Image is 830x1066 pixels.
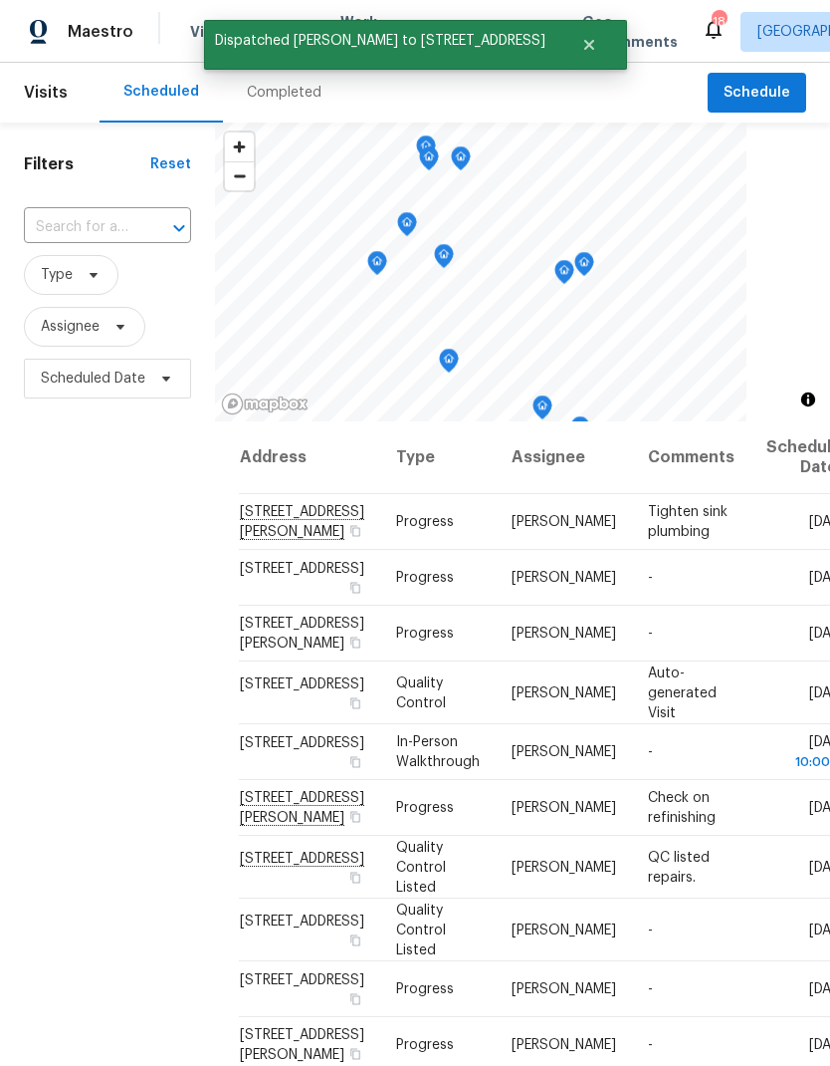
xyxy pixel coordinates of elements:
[346,990,364,1008] button: Copy Address
[41,317,100,337] span: Assignee
[41,265,73,285] span: Type
[240,914,364,928] span: [STREET_ADDRESS]
[165,214,193,242] button: Open
[24,212,135,243] input: Search for an address...
[346,1045,364,1063] button: Copy Address
[532,396,552,426] div: Map marker
[247,83,321,103] div: Completed
[396,675,446,709] span: Quality Control
[396,903,446,956] span: Quality Control Listed
[396,735,480,769] span: In-Person Walkthrough
[582,12,678,52] span: Geo Assignments
[24,154,150,174] h1: Filters
[512,627,616,641] span: [PERSON_NAME]
[512,860,616,874] span: [PERSON_NAME]
[648,850,710,884] span: QC listed repairs.
[225,161,254,190] button: Zoom out
[396,840,446,894] span: Quality Control Listed
[397,212,417,243] div: Map marker
[346,693,364,711] button: Copy Address
[204,20,556,62] span: Dispatched [PERSON_NAME] to [STREET_ADDRESS]
[648,982,653,996] span: -
[648,666,717,719] span: Auto-generated Visit
[240,973,364,987] span: [STREET_ADDRESS]
[240,736,364,750] span: [STREET_ADDRESS]
[554,260,574,291] div: Map marker
[570,416,590,447] div: Map marker
[24,71,68,115] span: Visits
[648,791,716,825] span: Check on refinishing
[796,388,820,411] button: Toggle attribution
[648,923,653,936] span: -
[346,753,364,771] button: Copy Address
[648,1038,653,1052] span: -
[708,73,806,114] button: Schedule
[221,393,309,415] a: Mapbox homepage
[419,146,439,177] div: Map marker
[150,154,191,174] div: Reset
[724,81,790,106] span: Schedule
[396,801,454,815] span: Progress
[439,349,459,380] div: Map marker
[712,12,726,32] div: 18
[416,135,436,166] div: Map marker
[123,82,199,102] div: Scheduled
[556,25,622,65] button: Close
[239,421,380,494] th: Address
[346,931,364,948] button: Copy Address
[396,982,454,996] span: Progress
[802,389,814,410] span: Toggle attribution
[396,1038,454,1052] span: Progress
[512,982,616,996] span: [PERSON_NAME]
[451,146,471,177] div: Map marker
[648,745,653,759] span: -
[340,12,391,52] span: Work Orders
[190,22,231,42] span: Visits
[367,251,387,282] div: Map marker
[225,133,254,161] button: Zoom in
[512,571,616,585] span: [PERSON_NAME]
[240,562,364,576] span: [STREET_ADDRESS]
[648,627,653,641] span: -
[240,1028,364,1062] span: [STREET_ADDRESS][PERSON_NAME]
[512,1038,616,1052] span: [PERSON_NAME]
[346,868,364,886] button: Copy Address
[512,801,616,815] span: [PERSON_NAME]
[68,22,133,42] span: Maestro
[346,808,364,826] button: Copy Address
[648,505,727,539] span: Tighten sink plumbing
[574,252,594,283] div: Map marker
[225,162,254,190] span: Zoom out
[512,515,616,529] span: [PERSON_NAME]
[648,571,653,585] span: -
[240,617,364,651] span: [STREET_ADDRESS][PERSON_NAME]
[41,369,145,389] span: Scheduled Date
[215,123,746,421] canvas: Map
[512,745,616,759] span: [PERSON_NAME]
[496,421,632,494] th: Assignee
[240,676,364,690] span: [STREET_ADDRESS]
[632,421,750,494] th: Comments
[512,923,616,936] span: [PERSON_NAME]
[434,244,454,275] div: Map marker
[512,685,616,699] span: [PERSON_NAME]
